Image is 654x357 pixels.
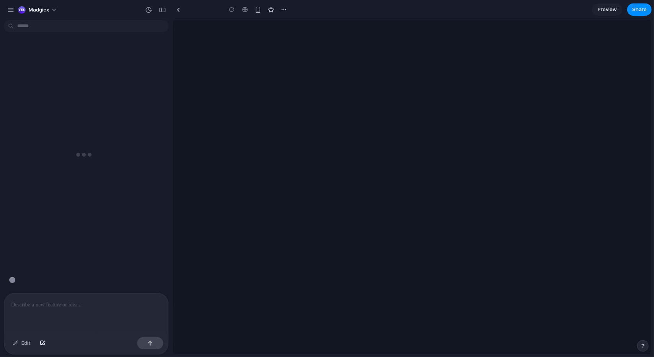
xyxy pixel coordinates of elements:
button: Madgicx [15,4,61,16]
span: Preview [598,6,617,13]
a: Preview [592,3,623,16]
span: Share [632,6,647,13]
button: Share [627,3,652,16]
span: Madgicx [29,6,49,14]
